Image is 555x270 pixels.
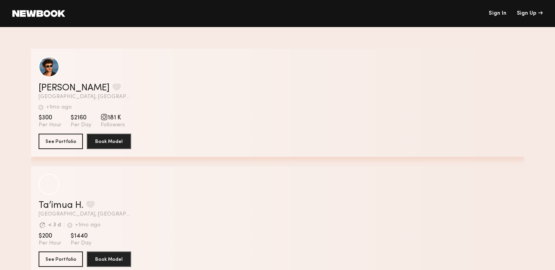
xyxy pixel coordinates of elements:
[39,122,61,129] span: Per Hour
[71,122,91,129] span: Per Day
[71,114,91,122] span: $2160
[71,240,91,247] span: Per Day
[39,83,110,93] a: [PERSON_NAME]
[39,94,131,100] span: [GEOGRAPHIC_DATA], [GEOGRAPHIC_DATA]
[101,122,125,129] span: Followers
[87,251,131,267] button: Book Model
[39,201,83,210] a: Ta’imua H.
[71,232,91,240] span: $1440
[517,11,543,16] div: Sign Up
[75,222,101,228] div: +1mo ago
[39,134,83,149] button: See Portfolio
[39,251,83,267] button: See Portfolio
[46,105,72,110] div: +1mo ago
[48,222,61,228] div: < 3 d
[39,240,61,247] span: Per Hour
[87,134,131,149] button: Book Model
[39,212,131,217] span: [GEOGRAPHIC_DATA], [GEOGRAPHIC_DATA]
[39,232,61,240] span: $200
[489,11,506,16] a: Sign In
[39,114,61,122] span: $300
[101,114,125,122] span: 181 K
